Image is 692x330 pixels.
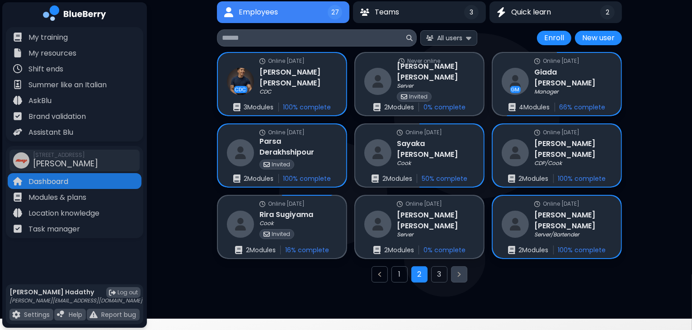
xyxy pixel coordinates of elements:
[89,311,98,319] img: file icon
[272,231,290,238] p: Invited
[558,246,606,254] p: 100 % complete
[28,48,76,59] p: My resources
[397,61,475,83] h3: [PERSON_NAME] [PERSON_NAME]
[12,311,20,319] img: file icon
[534,160,562,167] p: CDP/Cook
[118,289,138,296] span: Log out
[397,160,411,167] p: Cook
[606,8,609,16] span: 2
[272,161,290,168] p: Invited
[235,87,246,92] p: CDC
[268,57,305,65] p: Online [DATE]
[534,201,540,207] img: online status
[227,68,254,95] img: profile image
[451,266,467,283] button: Next page
[354,52,485,116] a: online statusNever onlinerestaurant[PERSON_NAME] [PERSON_NAME]ServerinvitedInvitedenrollments2Mod...
[420,30,477,45] button: All users
[13,80,22,89] img: file icon
[543,57,579,65] p: Online [DATE]
[283,103,331,111] p: 100 % complete
[259,58,265,64] img: online status
[397,130,403,136] img: online status
[502,139,529,166] img: restaurant
[259,67,337,89] h3: [PERSON_NAME] [PERSON_NAME]
[264,231,270,237] img: invited
[28,32,68,43] p: My training
[422,174,467,183] p: 50 % complete
[268,129,305,136] p: Online [DATE]
[13,33,22,42] img: file icon
[364,211,391,238] img: restaurant
[28,127,73,138] p: Assistant Blu
[519,246,549,254] p: 2 Module s
[28,208,99,219] p: Location knowledge
[9,288,142,296] p: [PERSON_NAME] Hadathy
[13,64,22,73] img: file icon
[259,88,271,95] p: CDC
[426,35,433,41] img: All users
[24,311,50,319] p: Settings
[28,224,80,235] p: Task manager
[534,210,612,231] h3: [PERSON_NAME] [PERSON_NAME]
[283,174,331,183] p: 100 % complete
[382,174,412,183] p: 2 Module s
[227,211,254,238] img: restaurant
[470,8,473,16] span: 3
[534,138,612,160] h3: [PERSON_NAME] [PERSON_NAME]
[558,174,606,183] p: 100 % complete
[492,123,622,188] a: online statusOnline [DATE]restaurant[PERSON_NAME] [PERSON_NAME]CDP/Cookenrollments2Modules100% co...
[28,176,68,187] p: Dashboard
[259,220,273,227] p: Cook
[519,103,550,111] p: 4 Module s
[264,161,270,168] img: invited
[409,93,428,100] p: Invited
[437,34,462,42] span: All users
[424,103,466,111] p: 0 % complete
[28,192,86,203] p: Modules & plans
[227,139,254,166] img: restaurant
[235,246,242,254] img: enrollments
[537,31,571,45] button: Enroll
[28,64,63,75] p: Shift ends
[397,201,403,207] img: online status
[502,211,529,238] img: restaurant
[534,67,612,89] h3: Giada [PERSON_NAME]
[391,266,408,283] button: Go to page 1
[411,266,428,283] button: Go to page 2
[9,297,142,304] p: [PERSON_NAME][EMAIL_ADDRESS][DOMAIN_NAME]
[217,52,347,116] a: online statusOnline [DATE]profile imageCDC[PERSON_NAME] [PERSON_NAME]CDCenrollments3Modules100% c...
[543,129,579,136] p: Online [DATE]
[466,33,471,42] img: expand
[373,103,381,111] img: enrollments
[244,174,274,183] p: 2 Module s
[259,209,313,220] h3: Rira Sugiyama
[233,174,240,183] img: enrollments
[424,246,466,254] p: 0 % complete
[534,58,540,64] img: online status
[354,123,485,188] a: online statusOnline [DATE]restaurantSayaka [PERSON_NAME]Cookenrollments2Modules50% complete
[239,7,278,18] span: Employees
[33,158,98,169] span: [PERSON_NAME]
[28,80,107,90] p: Summer like an Italian
[285,246,329,254] p: 16 % complete
[57,311,65,319] img: file icon
[384,103,414,111] p: 2 Module s
[259,136,337,158] h3: Parsa Derakhshipour
[534,88,558,95] p: Manager
[13,208,22,217] img: file icon
[28,95,52,106] p: AskBlu
[492,52,622,116] a: online statusOnline [DATE]restaurantGMGiada [PERSON_NAME]Managerenrollments4Modules66% complete
[13,48,22,57] img: file icon
[13,177,22,186] img: file icon
[354,195,485,259] a: online statusOnline [DATE]restaurant[PERSON_NAME] [PERSON_NAME]Serverenrollments2Modules0% complete
[406,35,413,41] img: search icon
[497,7,506,18] img: Quick learn
[268,200,305,207] p: Online [DATE]
[560,103,606,111] p: 66 % complete
[511,7,551,18] span: Quick learn
[224,7,233,18] img: Employees
[43,5,106,24] img: company logo
[492,195,622,259] a: online statusOnline [DATE]restaurant[PERSON_NAME] [PERSON_NAME]Server/Bartenderenrollments2Module...
[13,127,22,137] img: file icon
[364,139,391,166] img: restaurant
